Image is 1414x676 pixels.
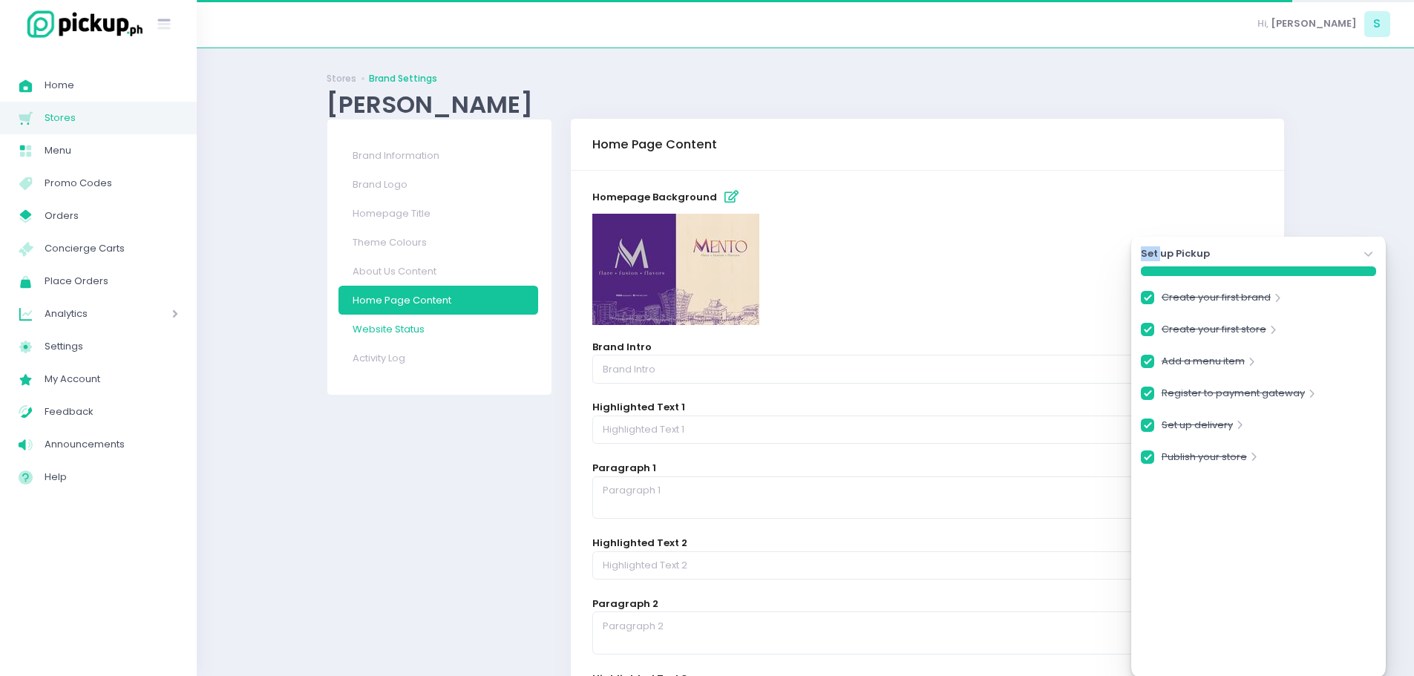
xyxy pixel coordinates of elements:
img: brand_website_bg [592,214,759,325]
input: Brand Intro [592,355,1263,383]
a: Theme Colours [338,228,538,257]
span: Promo Codes [45,174,178,193]
span: Help [45,467,178,487]
a: Set up delivery [1162,418,1233,438]
a: Register to payment gateway [1162,386,1305,406]
a: Create your first store [1162,322,1266,342]
a: About Us Content [338,257,538,286]
label: Brand Intro [592,340,652,355]
span: Settings [45,337,178,356]
span: My Account [45,370,178,389]
span: Stores [45,108,178,128]
span: [PERSON_NAME] [1271,16,1357,31]
span: homepage background [592,190,717,204]
strong: Set up Pickup [1141,246,1210,261]
a: Home Page Content [338,286,538,315]
label: Highlighted Text 2 [592,536,687,551]
img: logo [19,8,145,40]
span: Feedback [45,402,178,421]
a: Add a menu item [1162,354,1245,374]
span: Menu [45,141,178,160]
span: Analytics [45,304,130,324]
a: Brand Logo [338,170,538,199]
input: Highlighted Text 2 [592,551,1263,580]
a: Website Status [338,315,538,344]
div: [PERSON_NAME] [327,90,1284,119]
button: homepage background [719,185,744,209]
span: Hi, [1257,16,1269,31]
span: Orders [45,206,178,226]
span: S [1364,11,1390,37]
label: Paragraph 2 [592,597,658,611]
a: Publish your store [1162,450,1247,470]
span: Announcements [45,435,178,454]
div: Home Page Content [592,124,717,165]
span: Concierge Carts [45,239,178,258]
a: Brand Settings [369,72,437,85]
input: Highlighted Text 1 [592,416,1263,444]
a: Homepage Title [338,199,538,228]
span: Home [45,76,178,95]
label: Paragraph 1 [592,461,656,476]
a: Brand Information [338,141,538,170]
a: Create your first brand [1162,290,1271,310]
a: Stores [327,72,356,85]
span: Place Orders [45,272,178,291]
label: Highlighted Text 1 [592,400,685,415]
a: Activity Log [338,344,538,373]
